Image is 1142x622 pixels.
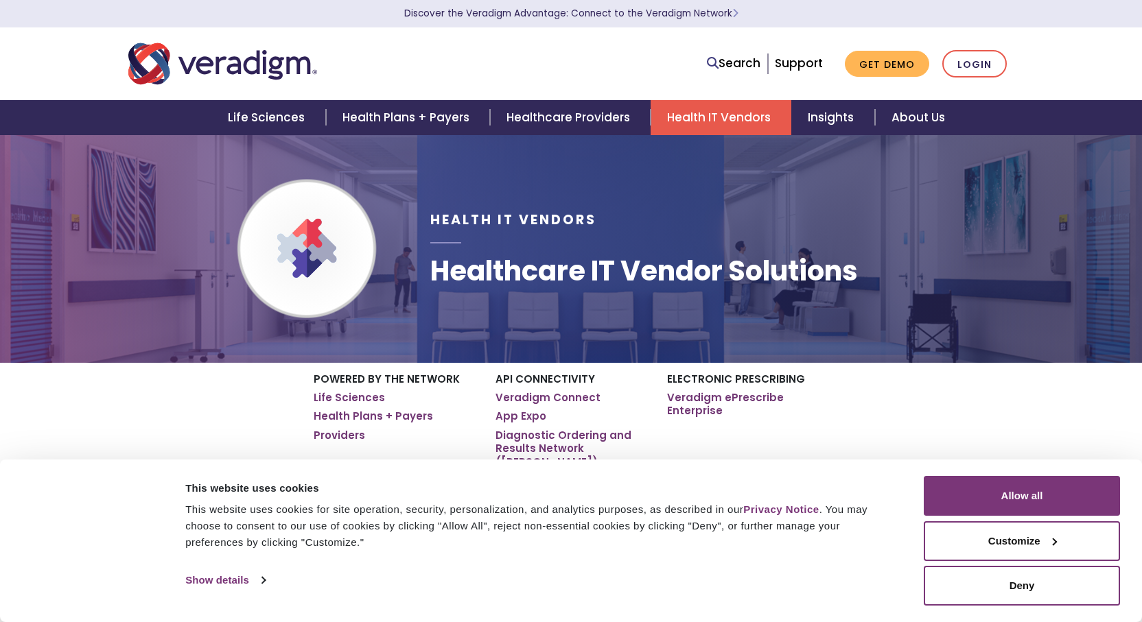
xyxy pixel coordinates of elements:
a: Providers [314,429,365,442]
a: About Us [875,100,962,135]
a: Health Plans + Payers [326,100,490,135]
a: Life Sciences [314,391,385,405]
a: Login [942,50,1007,78]
h1: Healthcare IT Vendor Solutions [430,254,858,287]
span: Health IT Vendors [430,211,596,229]
a: Discover the Veradigm Advantage: Connect to the Veradigm NetworkLearn More [404,7,738,20]
div: This website uses cookies [185,480,893,497]
a: Search [707,54,760,73]
a: Veradigm Connect [496,391,601,405]
a: Show details [185,570,265,590]
a: Get Demo [845,51,929,77]
button: Customize [924,521,1120,561]
img: Veradigm logo [128,41,317,86]
a: Health Plans + Payers [314,409,433,423]
a: Healthcare Providers [490,100,651,135]
a: Diagnostic Ordering and Results Network ([PERSON_NAME]) [496,429,646,469]
a: Veradigm ePrescribe Enterprise [667,391,828,418]
button: Deny [924,566,1120,606]
a: Insights [791,100,874,135]
a: App Expo [496,409,546,423]
a: Life Sciences [211,100,325,135]
div: This website uses cookies for site operation, security, personalization, and analytics purposes, ... [185,501,893,551]
a: Health IT Vendors [651,100,791,135]
a: Privacy Notice [743,503,819,515]
span: Learn More [732,7,738,20]
a: Support [775,55,823,71]
button: Allow all [924,476,1120,516]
